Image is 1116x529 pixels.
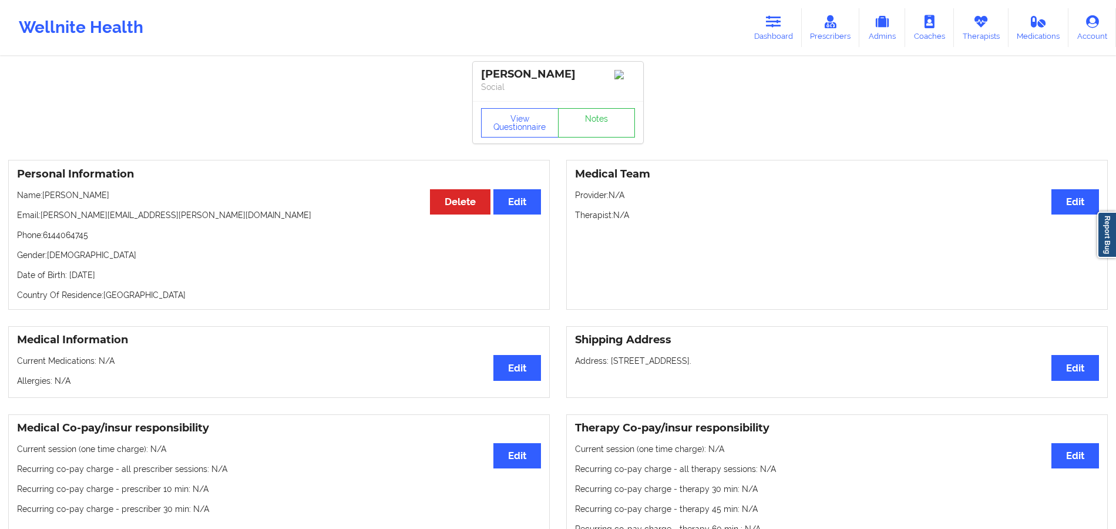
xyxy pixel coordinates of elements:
[17,249,541,261] p: Gender: [DEMOGRAPHIC_DATA]
[1068,8,1116,47] a: Account
[1009,8,1069,47] a: Medications
[954,8,1009,47] a: Therapists
[17,333,541,347] h3: Medical Information
[481,68,635,81] div: [PERSON_NAME]
[493,189,541,215] button: Edit
[1051,189,1099,215] button: Edit
[575,209,1099,221] p: Therapist: N/A
[575,189,1099,201] p: Provider: N/A
[481,81,635,93] p: Social
[17,421,541,435] h3: Medical Co-pay/insur responsibility
[859,8,905,47] a: Admins
[17,168,541,181] h3: Personal Information
[430,189,490,215] button: Delete
[575,483,1099,495] p: Recurring co-pay charge - therapy 30 min : N/A
[17,443,541,455] p: Current session (one time charge): N/A
[745,8,802,47] a: Dashboard
[575,503,1099,515] p: Recurring co-pay charge - therapy 45 min : N/A
[17,189,541,201] p: Name: [PERSON_NAME]
[17,355,541,367] p: Current Medications: N/A
[17,503,541,515] p: Recurring co-pay charge - prescriber 30 min : N/A
[575,443,1099,455] p: Current session (one time charge): N/A
[1051,355,1099,380] button: Edit
[575,421,1099,435] h3: Therapy Co-pay/insur responsibility
[481,108,559,138] button: View Questionnaire
[17,269,541,281] p: Date of Birth: [DATE]
[1051,443,1099,468] button: Edit
[575,355,1099,367] p: Address: [STREET_ADDRESS].
[17,483,541,495] p: Recurring co-pay charge - prescriber 10 min : N/A
[802,8,860,47] a: Prescribers
[17,289,541,301] p: Country Of Residence: [GEOGRAPHIC_DATA]
[17,209,541,221] p: Email: [PERSON_NAME][EMAIL_ADDRESS][PERSON_NAME][DOMAIN_NAME]
[17,229,541,241] p: Phone: 6144064745
[575,333,1099,347] h3: Shipping Address
[17,463,541,475] p: Recurring co-pay charge - all prescriber sessions : N/A
[17,375,541,387] p: Allergies: N/A
[1097,212,1116,258] a: Report Bug
[575,463,1099,475] p: Recurring co-pay charge - all therapy sessions : N/A
[493,443,541,468] button: Edit
[558,108,636,138] a: Notes
[575,168,1099,181] h3: Medical Team
[905,8,954,47] a: Coaches
[614,70,635,79] img: Image%2Fplaceholer-image.png
[493,355,541,380] button: Edit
